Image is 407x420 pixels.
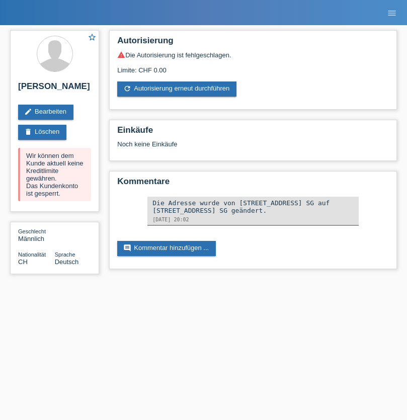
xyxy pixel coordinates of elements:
a: editBearbeiten [18,105,73,120]
a: refreshAutorisierung erneut durchführen [117,81,236,97]
div: Noch keine Einkäufe [117,140,389,155]
i: comment [123,244,131,252]
i: warning [117,51,125,59]
i: delete [24,128,32,136]
span: Schweiz [18,258,28,266]
h2: Kommentare [117,177,389,192]
div: [DATE] 20:02 [152,217,354,222]
span: Geschlecht [18,228,46,234]
i: star_border [88,33,97,42]
h2: Einkäufe [117,125,389,140]
a: star_border [88,33,97,43]
span: Deutsch [55,258,79,266]
a: menu [382,10,402,16]
div: Die Autorisierung ist fehlgeschlagen. [117,51,389,59]
a: commentKommentar hinzufügen ... [117,241,216,256]
div: Limite: CHF 0.00 [117,59,389,74]
span: Sprache [55,251,75,258]
div: Wir können dem Kunde aktuell keine Kreditlimite gewähren. Das Kundenkonto ist gesperrt. [18,148,91,201]
i: edit [24,108,32,116]
div: Männlich [18,227,55,242]
i: menu [387,8,397,18]
h2: Autorisierung [117,36,389,51]
h2: [PERSON_NAME] [18,81,91,97]
i: refresh [123,85,131,93]
a: deleteLöschen [18,125,66,140]
div: Die Adresse wurde von [STREET_ADDRESS] SG auf [STREET_ADDRESS] SG geändert. [152,199,354,214]
span: Nationalität [18,251,46,258]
